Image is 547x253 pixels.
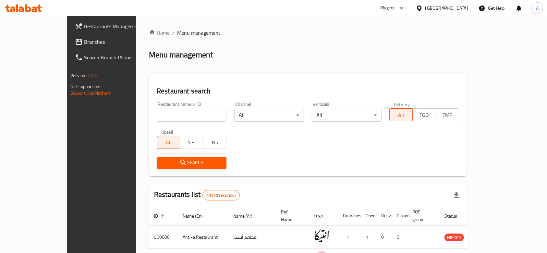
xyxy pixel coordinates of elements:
button: Search [157,157,226,169]
span: No [206,138,224,147]
div: Export file [449,187,464,203]
button: Yes [180,136,203,149]
td: 1 [360,226,376,249]
span: Menu management [177,29,220,37]
span: Restaurants Management [84,22,153,30]
td: 0 [376,226,392,249]
td: Antika Restaurant [177,226,228,249]
span: Name (Ar) [233,212,261,220]
span: A [536,5,539,12]
h2: Restaurant search [157,86,459,96]
span: ID [154,212,166,220]
a: Home [149,29,170,37]
a: Support.OpsPlatform [70,89,112,97]
li: / [172,29,175,37]
a: Search Branch Phone [70,50,159,65]
label: Delivery [394,102,410,106]
div: All [312,109,382,122]
span: Status [444,212,466,220]
td: مطعم أنتيكا [228,226,276,249]
span: Branches [84,38,153,46]
nav: breadcrumb [149,29,467,37]
span: POS group [412,208,432,223]
img: Antika Restaurant [314,228,330,244]
button: TMP [436,108,459,121]
span: Get support on: [70,82,100,91]
th: Logo [309,206,338,226]
h2: Menu management [149,50,213,60]
input: Search for restaurant name or ID.. [157,109,226,122]
span: 41440 record(s) [203,192,239,199]
a: Restaurants Management [70,18,159,34]
td: 1 [338,226,360,249]
td: 500000 [149,226,177,249]
span: All [160,138,177,147]
h2: Restaurants list [154,190,240,200]
button: No [203,136,226,149]
span: Name (En) [183,212,211,220]
span: 1.0.0 [87,71,97,80]
div: All [234,109,304,122]
button: All [157,136,180,149]
button: All [389,108,413,121]
span: Yes [183,138,201,147]
td: 0 [392,226,407,249]
th: Busy [376,206,392,226]
span: Version: [70,71,86,80]
label: Upsell [161,129,173,134]
span: All [392,110,410,120]
th: Open [360,206,376,226]
span: HIDDEN [444,234,464,241]
th: Closed [392,206,407,226]
div: Plugins [380,4,395,12]
span: Search [162,159,221,167]
div: Total records count [202,190,240,200]
span: TMP [439,110,456,120]
button: TGO [412,108,436,121]
span: TGO [415,110,433,120]
span: Search Branch Phone [84,54,153,61]
a: Branches [70,34,159,50]
div: [GEOGRAPHIC_DATA] [425,5,468,12]
span: Ref. Name [281,208,301,223]
th: Branches [338,206,360,226]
